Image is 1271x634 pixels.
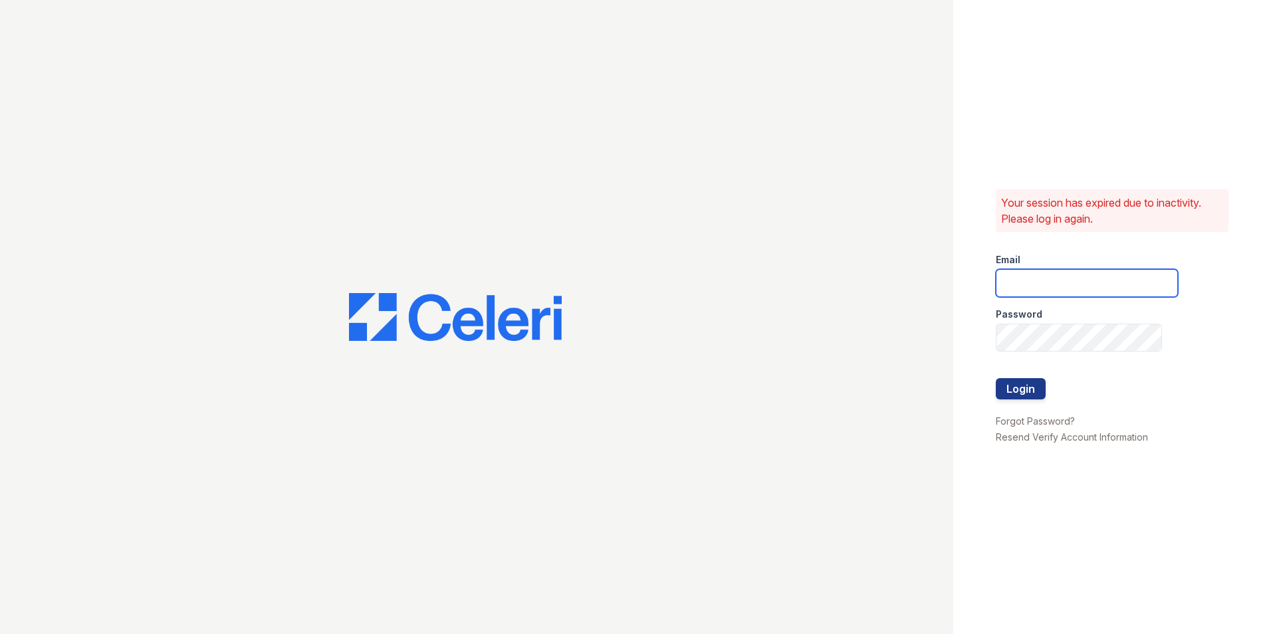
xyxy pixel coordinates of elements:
p: Your session has expired due to inactivity. Please log in again. [1001,195,1223,227]
button: Login [996,378,1046,399]
label: Password [996,308,1042,321]
a: Resend Verify Account Information [996,431,1148,443]
label: Email [996,253,1020,266]
a: Forgot Password? [996,415,1075,427]
img: CE_Logo_Blue-a8612792a0a2168367f1c8372b55b34899dd931a85d93a1a3d3e32e68fde9ad4.png [349,293,562,341]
